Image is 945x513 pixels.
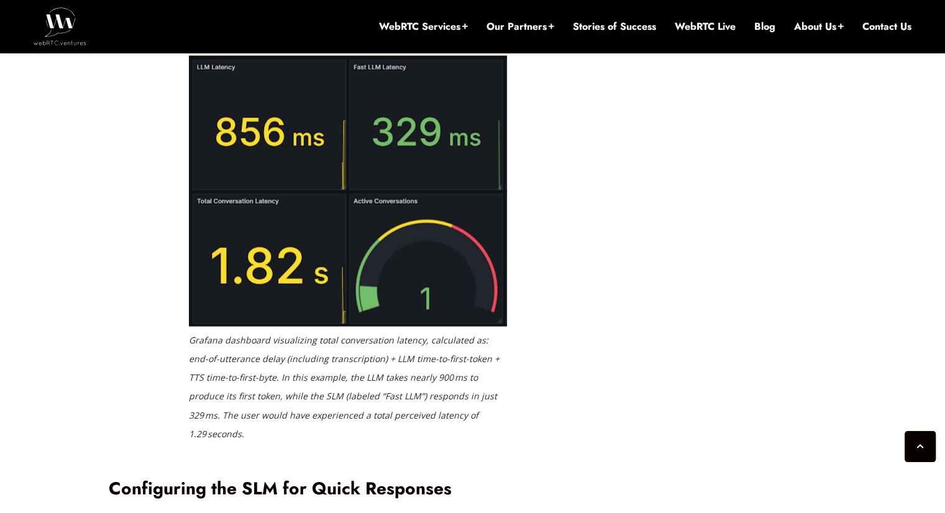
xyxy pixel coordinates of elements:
[189,56,507,327] img: Grafana dashboard visualizing total conversation latency
[34,7,86,45] img: WebRTC.ventures
[486,20,554,34] a: Our Partners
[379,20,468,34] a: WebRTC Services
[862,20,911,34] a: Contact Us
[794,20,844,34] a: About Us
[675,20,736,34] a: WebRTC Live
[573,20,656,34] a: Stories of Success
[109,478,587,500] h2: Configuring the SLM for Quick Responses
[189,334,500,439] em: Grafana dashboard visualizing total conversation latency, calculated as: end-of-utterance delay (...
[754,20,775,34] a: Blog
